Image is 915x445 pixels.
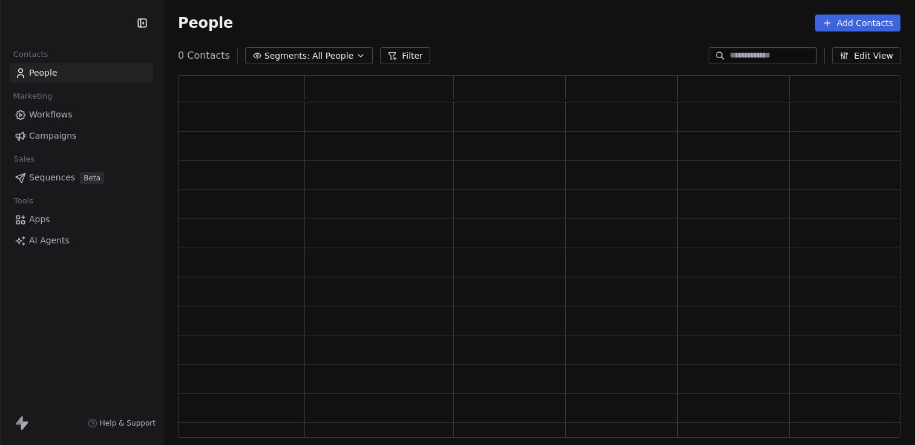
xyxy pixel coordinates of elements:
span: Apps [29,213,50,226]
span: Workflows [29,108,73,121]
span: 0 Contacts [178,48,230,63]
div: grid [179,102,902,438]
span: All People [312,50,353,62]
button: Edit View [832,47,900,64]
a: Apps [10,209,153,229]
span: Sales [8,150,40,168]
span: Help & Support [100,418,156,428]
span: Tools [8,192,38,210]
a: Workflows [10,105,153,125]
a: AI Agents [10,231,153,251]
a: Campaigns [10,126,153,146]
span: People [29,67,57,79]
a: People [10,63,153,83]
span: People [178,14,233,32]
button: Add Contacts [815,15,900,31]
span: Marketing [8,87,57,105]
span: Segments: [264,50,310,62]
a: Help & Support [88,418,156,428]
button: Filter [380,47,430,64]
span: Contacts [8,45,53,64]
span: Beta [80,172,104,184]
a: SequencesBeta [10,168,153,188]
span: Campaigns [29,130,76,142]
span: Sequences [29,171,75,184]
span: AI Agents [29,234,70,247]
